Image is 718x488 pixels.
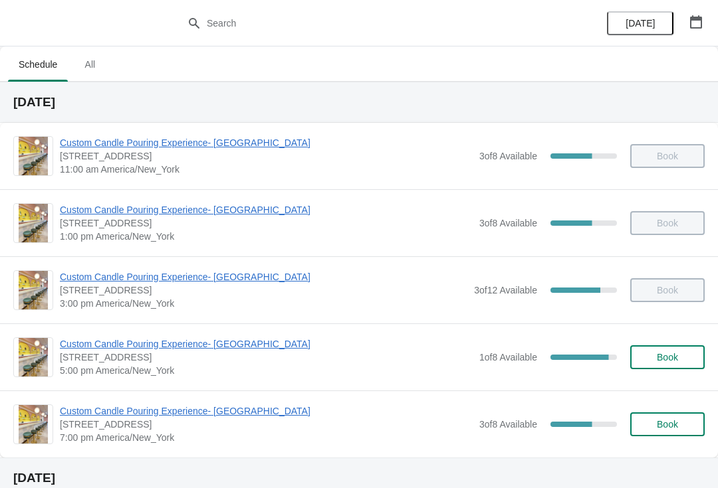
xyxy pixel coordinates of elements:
[474,285,537,295] span: 3 of 12 Available
[626,18,655,29] span: [DATE]
[479,218,537,228] span: 3 of 8 Available
[630,412,705,436] button: Book
[19,338,48,376] img: Custom Candle Pouring Experience- Delray Beach | 415 East Atlantic Avenue, Delray Beach, FL, USA ...
[13,471,705,485] h2: [DATE]
[19,204,48,242] img: Custom Candle Pouring Experience- Delray Beach | 415 East Atlantic Avenue, Delray Beach, FL, USA ...
[657,419,678,430] span: Book
[60,351,473,364] span: [STREET_ADDRESS]
[60,136,473,149] span: Custom Candle Pouring Experience- [GEOGRAPHIC_DATA]
[60,404,473,418] span: Custom Candle Pouring Experience- [GEOGRAPHIC_DATA]
[60,431,473,444] span: 7:00 pm America/New_York
[206,11,538,35] input: Search
[60,230,473,243] span: 1:00 pm America/New_York
[479,151,537,161] span: 3 of 8 Available
[19,137,48,175] img: Custom Candle Pouring Experience- Delray Beach | 415 East Atlantic Avenue, Delray Beach, FL, USA ...
[60,284,467,297] span: [STREET_ADDRESS]
[60,297,467,310] span: 3:00 pm America/New_York
[607,11,673,35] button: [DATE]
[8,52,68,76] span: Schedule
[657,352,678,363] span: Book
[479,352,537,363] span: 1 of 8 Available
[60,337,473,351] span: Custom Candle Pouring Experience- [GEOGRAPHIC_DATA]
[73,52,106,76] span: All
[60,270,467,284] span: Custom Candle Pouring Experience- [GEOGRAPHIC_DATA]
[13,96,705,109] h2: [DATE]
[60,203,473,216] span: Custom Candle Pouring Experience- [GEOGRAPHIC_DATA]
[60,364,473,377] span: 5:00 pm America/New_York
[19,271,48,309] img: Custom Candle Pouring Experience- Delray Beach | 415 East Atlantic Avenue, Delray Beach, FL, USA ...
[60,163,473,176] span: 11:00 am America/New_York
[630,345,705,369] button: Book
[60,418,473,431] span: [STREET_ADDRESS]
[60,216,473,230] span: [STREET_ADDRESS]
[479,419,537,430] span: 3 of 8 Available
[60,149,473,163] span: [STREET_ADDRESS]
[19,405,48,444] img: Custom Candle Pouring Experience- Delray Beach | 415 East Atlantic Avenue, Delray Beach, FL, USA ...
